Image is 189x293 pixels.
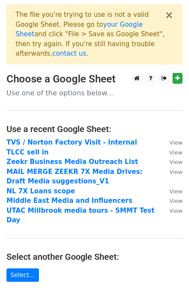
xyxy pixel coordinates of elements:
small: View [170,198,183,204]
small: View [170,139,183,146]
a: contact us [52,50,86,57]
a: TLCC sell in [6,148,48,156]
h4: Select another Google Sheet: [6,252,183,262]
a: View [161,139,183,146]
p: Use one of the options below... [6,88,183,98]
button: × [165,10,173,20]
a: Select... [6,268,39,282]
a: View [161,148,183,156]
small: View [170,208,183,214]
div: The file you're trying to use is not a valid Google Sheet. Please go to and click "File > Save as... [16,10,165,59]
small: View [170,188,183,195]
a: Zeekr Business Media Outreach List [6,158,138,166]
a: Middle East Media and Influencers [6,197,132,205]
small: View [170,149,183,156]
a: View [161,207,183,214]
a: View [161,168,183,176]
a: UTAC Millbrook media tours - SMMT Test Day [6,207,154,224]
a: your Google Sheet [16,21,143,38]
a: View [161,197,183,205]
small: View [170,169,183,175]
h3: Choose a Google Sheet [6,73,183,85]
a: TVS / Norton Factory Visit - Internal [6,139,137,146]
a: NL 7X Loans scope [6,187,75,195]
a: View [161,158,183,166]
small: View [170,159,183,165]
a: View [161,187,183,195]
h4: Use a recent Google Sheet: [6,124,183,134]
a: MAIL MERGE ZEEKR 7X Media Drives: Draft Media suggestions_V1 [6,168,143,186]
